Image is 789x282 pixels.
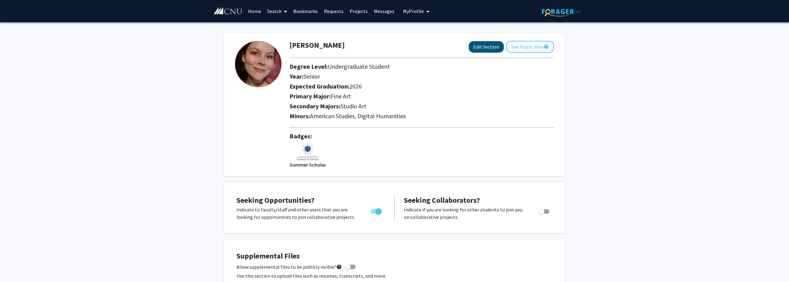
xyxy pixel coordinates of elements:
[290,161,326,168] p: Summer Scholar
[469,41,504,53] button: Edit Section
[304,72,320,80] span: Senior
[328,63,390,70] span: Undergraduate Student
[321,0,347,22] a: Requests
[237,263,342,271] span: Allow supplemental files to be publicly visible?
[290,93,554,100] h2: Primary Major:
[290,102,554,110] h2: Secondary Majors:
[536,206,553,215] div: Toggle
[290,73,511,80] h2: Year:
[404,206,526,221] p: Indicate if you are looking for other students to join you on collaborative projects.
[237,206,359,221] p: Indicate to faculty/staff and other users that you are looking for opportunities to join collabor...
[264,0,290,22] a: Search
[347,0,371,22] a: Projects
[310,112,406,120] span: American Studies, Digital Humanities
[349,82,362,90] span: 2026
[296,142,320,161] img: cnu_Summer_Scholars.png
[404,195,480,205] span: Seeking Collaborators?
[506,41,554,53] button: See Public View
[371,0,397,22] a: Messages
[245,0,264,22] a: Home
[290,112,554,120] h2: Minors:
[290,0,321,22] a: Bookmarks
[237,272,553,280] p: Use this section to upload files such as resumes, transcripts, and more.
[331,92,351,100] span: Fine Art
[336,263,342,271] mat-icon: help
[237,252,553,261] h4: Supplemental Files
[237,195,314,205] span: Seeking Opportunities?
[544,43,549,50] mat-icon: help
[290,83,511,90] h2: Expected Graduation:
[403,8,424,14] span: My Profile
[368,206,385,215] div: Toggle
[290,41,345,50] h1: [PERSON_NAME]
[290,132,554,140] h2: Badges:
[290,63,511,70] h2: Degree Level:
[213,7,243,15] img: Christopher Newport University Logo
[542,7,581,16] img: ForagerOne Logo
[235,41,281,87] img: Profile Picture
[340,102,366,110] span: Studio Art
[5,254,26,277] iframe: Chat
